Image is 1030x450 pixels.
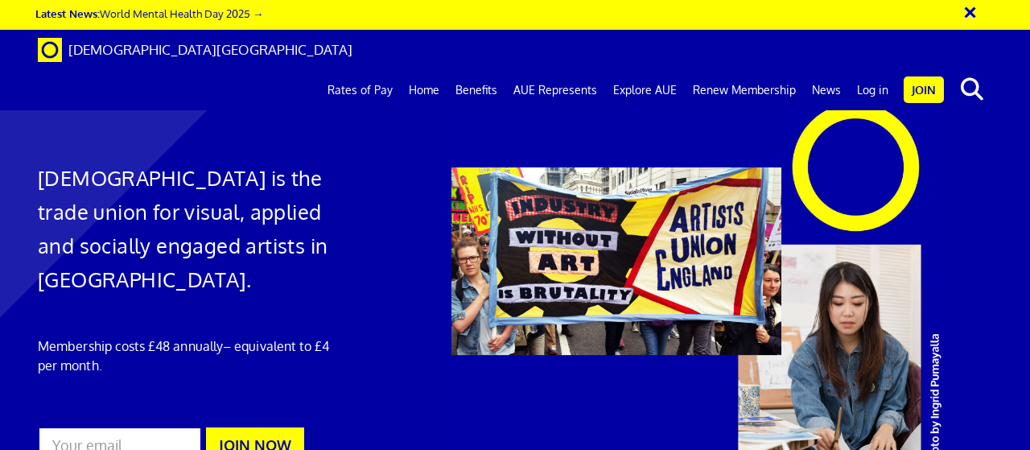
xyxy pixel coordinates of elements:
a: News [804,70,849,110]
span: [DEMOGRAPHIC_DATA][GEOGRAPHIC_DATA] [68,41,352,58]
h1: [DEMOGRAPHIC_DATA] is the trade union for visual, applied and socially engaged artists in [GEOGRA... [38,161,340,296]
a: Latest News:World Mental Health Day 2025 → [35,6,263,20]
a: Log in [849,70,896,110]
a: Join [904,76,944,103]
a: Explore AUE [605,70,685,110]
strong: Latest News: [35,6,100,20]
a: Brand [DEMOGRAPHIC_DATA][GEOGRAPHIC_DATA] [26,30,365,70]
a: Benefits [447,70,505,110]
a: Home [401,70,447,110]
a: AUE Represents [505,70,605,110]
a: Rates of Pay [319,70,401,110]
button: search [947,72,996,106]
a: Renew Membership [685,70,804,110]
p: Membership costs £48 annually – equivalent to £4 per month. [38,336,340,375]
